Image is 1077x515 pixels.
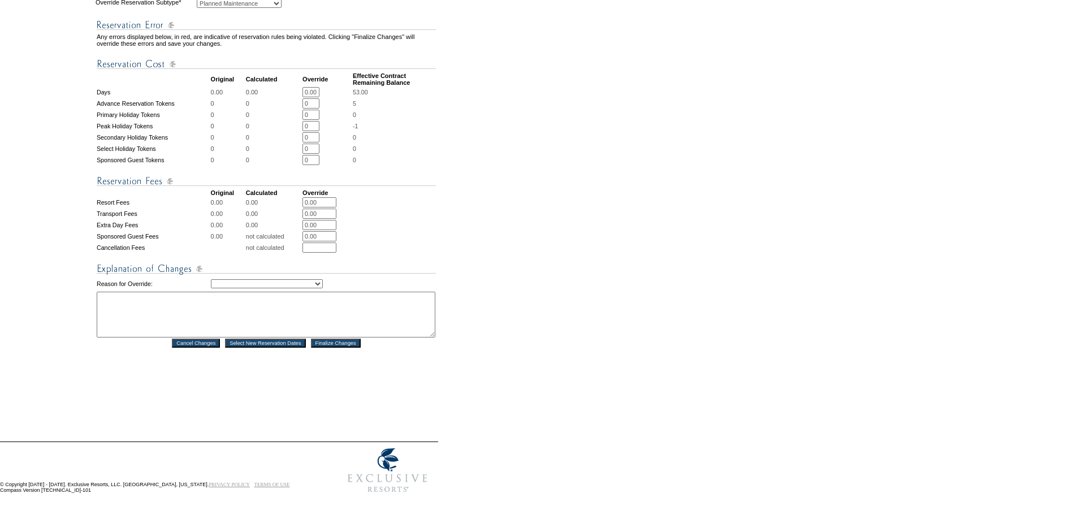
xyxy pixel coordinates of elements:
[337,442,438,499] img: Exclusive Resorts
[211,189,245,196] td: Original
[97,174,436,188] img: Reservation Fees
[211,220,245,230] td: 0.00
[353,134,356,141] span: 0
[353,72,436,86] td: Effective Contract Remaining Balance
[353,145,356,152] span: 0
[246,209,301,219] td: 0.00
[353,111,356,118] span: 0
[225,339,306,348] input: Select New Reservation Dates
[246,155,301,165] td: 0
[211,155,245,165] td: 0
[246,189,301,196] td: Calculated
[246,87,301,97] td: 0.00
[97,243,210,253] td: Cancellation Fees
[97,33,436,47] td: Any errors displayed below, in red, are indicative of reservation rules being violated. Clicking ...
[97,144,210,154] td: Select Holiday Tokens
[211,144,245,154] td: 0
[209,482,250,487] a: PRIVACY POLICY
[302,72,352,86] td: Override
[246,132,301,142] td: 0
[211,72,245,86] td: Original
[246,231,301,241] td: not calculated
[97,110,210,120] td: Primary Holiday Tokens
[97,209,210,219] td: Transport Fees
[97,57,436,71] img: Reservation Cost
[211,209,245,219] td: 0.00
[211,87,245,97] td: 0.00
[97,197,210,207] td: Resort Fees
[353,100,356,107] span: 5
[302,189,352,196] td: Override
[246,98,301,109] td: 0
[97,132,210,142] td: Secondary Holiday Tokens
[311,339,361,348] input: Finalize Changes
[246,121,301,131] td: 0
[246,144,301,154] td: 0
[97,98,210,109] td: Advance Reservation Tokens
[172,339,220,348] input: Cancel Changes
[97,121,210,131] td: Peak Holiday Tokens
[211,121,245,131] td: 0
[211,197,245,207] td: 0.00
[97,220,210,230] td: Extra Day Fees
[246,243,301,253] td: not calculated
[97,87,210,97] td: Days
[254,482,290,487] a: TERMS OF USE
[353,89,368,96] span: 53.00
[97,18,436,32] img: Reservation Errors
[97,231,210,241] td: Sponsored Guest Fees
[211,110,245,120] td: 0
[97,277,210,291] td: Reason for Override:
[211,231,245,241] td: 0.00
[353,123,358,129] span: -1
[211,98,245,109] td: 0
[246,72,301,86] td: Calculated
[246,197,301,207] td: 0.00
[97,155,210,165] td: Sponsored Guest Tokens
[353,157,356,163] span: 0
[246,110,301,120] td: 0
[246,220,301,230] td: 0.00
[211,132,245,142] td: 0
[97,262,436,276] img: Explanation of Changes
